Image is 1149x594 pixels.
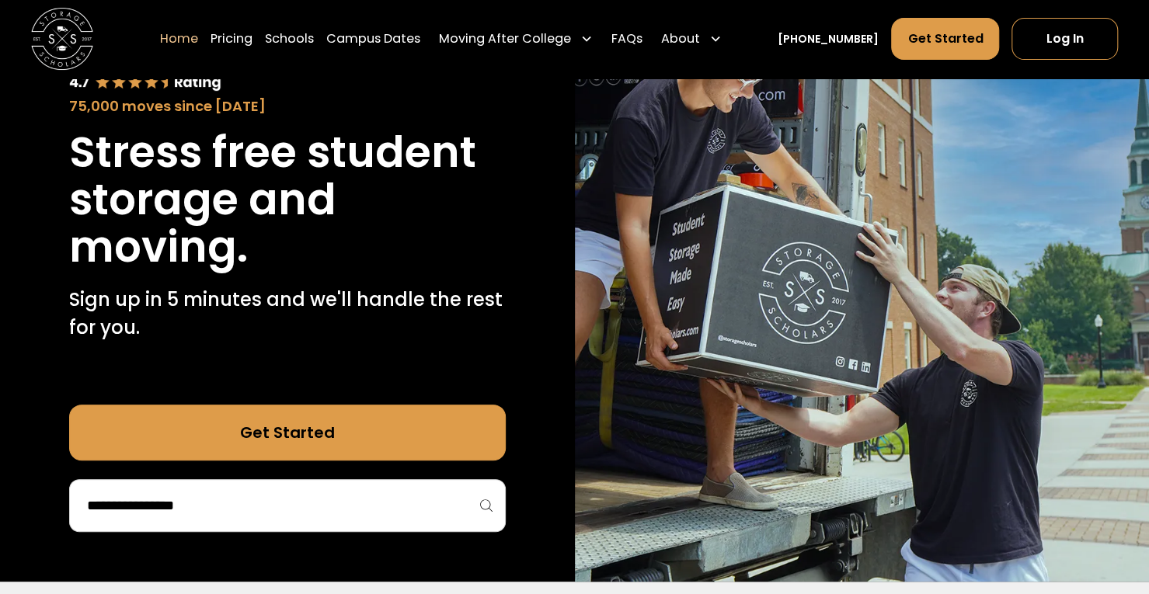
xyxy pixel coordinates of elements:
div: Moving After College [433,17,599,61]
div: About [661,30,700,48]
h1: Stress free student storage and moving. [69,129,506,270]
a: Get Started [69,405,506,460]
a: Schools [265,17,314,61]
a: Home [160,17,198,61]
a: [PHONE_NUMBER] [778,31,879,47]
a: Campus Dates [326,17,420,61]
p: Sign up in 5 minutes and we'll handle the rest for you. [69,286,506,342]
a: home [31,8,93,70]
div: 75,000 moves since [DATE] [69,96,506,116]
a: Get Started [891,18,999,60]
div: About [655,17,728,61]
a: Pricing [211,17,252,61]
a: FAQs [611,17,642,61]
a: Log In [1011,18,1117,60]
div: Moving After College [439,30,571,48]
img: Storage Scholars main logo [31,8,93,70]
